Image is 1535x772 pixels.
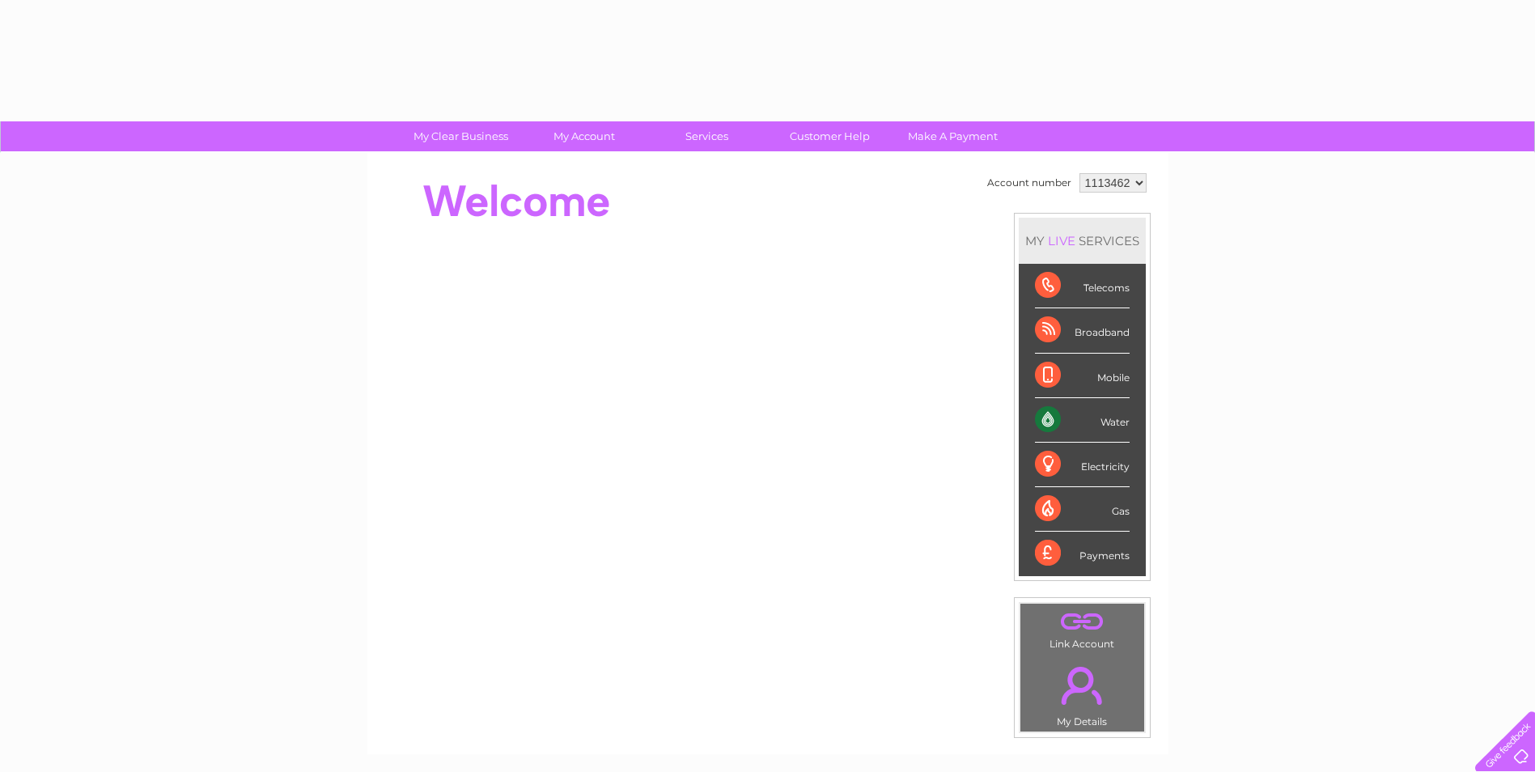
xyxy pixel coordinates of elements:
a: Services [640,121,774,151]
a: My Account [517,121,651,151]
a: . [1024,657,1140,714]
td: Link Account [1020,603,1145,654]
div: Payments [1035,532,1130,575]
a: Make A Payment [886,121,1020,151]
td: My Details [1020,653,1145,732]
div: Electricity [1035,443,1130,487]
a: Customer Help [763,121,897,151]
div: Gas [1035,487,1130,532]
div: MY SERVICES [1019,218,1146,264]
div: Mobile [1035,354,1130,398]
div: Telecoms [1035,264,1130,308]
a: My Clear Business [394,121,528,151]
div: Water [1035,398,1130,443]
div: LIVE [1045,233,1079,248]
a: . [1024,608,1140,636]
td: Account number [983,169,1075,197]
div: Broadband [1035,308,1130,353]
